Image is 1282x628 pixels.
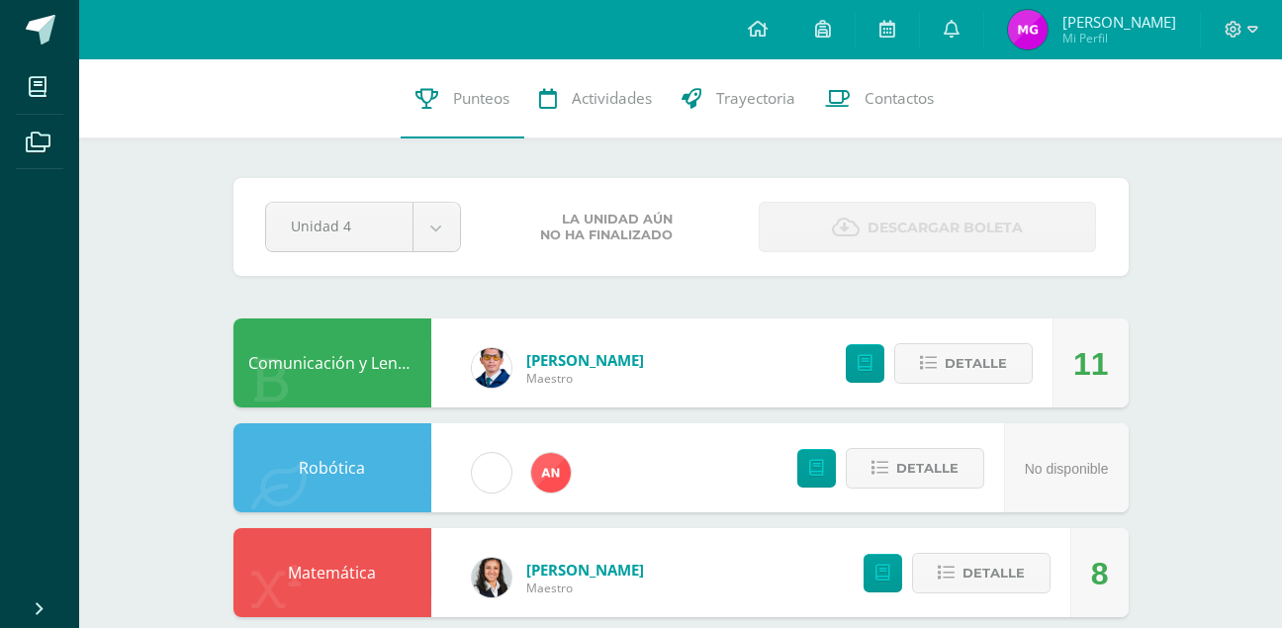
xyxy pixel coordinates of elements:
[868,204,1023,252] span: Descargar boleta
[912,553,1051,593] button: Detalle
[233,318,431,407] div: Comunicación y Lenguaje L.1
[526,370,644,387] span: Maestro
[894,343,1033,384] button: Detalle
[1091,529,1109,618] div: 8
[453,88,509,109] span: Punteos
[716,88,795,109] span: Trayectoria
[401,59,524,138] a: Punteos
[1073,319,1109,408] div: 11
[667,59,810,138] a: Trayectoria
[526,350,644,370] span: [PERSON_NAME]
[472,453,511,493] img: cae4b36d6049cd6b8500bd0f72497672.png
[233,423,431,512] div: Robótica
[945,345,1007,382] span: Detalle
[291,203,388,249] span: Unidad 4
[266,203,460,251] a: Unidad 4
[472,348,511,388] img: 059ccfba660c78d33e1d6e9d5a6a4bb6.png
[896,450,959,487] span: Detalle
[572,88,652,109] span: Actividades
[846,448,984,489] button: Detalle
[1062,30,1176,46] span: Mi Perfil
[962,555,1025,591] span: Detalle
[865,88,934,109] span: Contactos
[1008,10,1048,49] img: f299cfefba667470bef1751670ce29d5.png
[540,212,673,243] span: La unidad aún no ha finalizado
[531,453,571,493] img: 35a1f8cfe552b0525d1a6bbd90ff6c8c.png
[1025,461,1109,477] span: No disponible
[526,560,644,580] span: [PERSON_NAME]
[524,59,667,138] a: Actividades
[472,558,511,597] img: b15e54589cdbd448c33dd63f135c9987.png
[810,59,949,138] a: Contactos
[526,580,644,596] span: Maestro
[233,528,431,617] div: Matemática
[1062,12,1176,32] span: [PERSON_NAME]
